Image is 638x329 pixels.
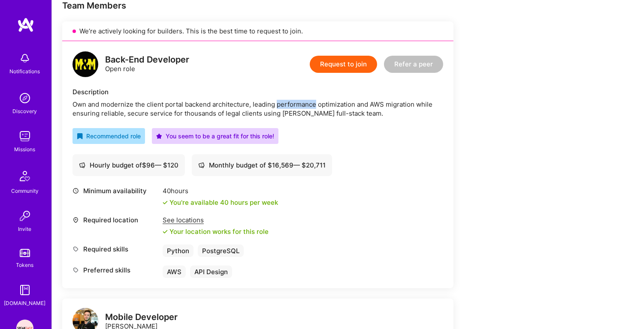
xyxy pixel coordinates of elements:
div: Preferred skills [73,266,158,275]
div: Description [73,87,443,96]
div: Mobile Developer [105,313,178,322]
div: Tokens [16,260,34,269]
div: Notifications [10,67,40,76]
div: Discovery [13,107,37,116]
div: Required skills [73,245,158,254]
div: You seem to be a great fit for this role! [156,132,274,141]
img: logo [73,51,98,77]
div: Recommended role [77,132,141,141]
div: We’re actively looking for builders. This is the best time to request to join. [62,21,454,41]
div: [DOMAIN_NAME] [4,299,46,308]
div: Own and modernize the client portal backend architecture, leading performance optimization and AW... [73,100,443,118]
img: Community [15,166,35,186]
div: Community [11,186,39,195]
i: icon Check [163,200,168,205]
img: Invite [16,207,33,224]
img: logo [17,17,34,33]
div: You're available 40 hours per week [163,198,278,207]
div: Required location [73,215,158,224]
img: guide book [16,281,33,299]
div: Back-End Developer [105,55,189,64]
i: icon Location [73,217,79,223]
i: icon Cash [79,162,85,168]
div: Open role [105,55,189,73]
div: Missions [15,145,36,154]
i: icon RecommendedBadge [77,133,83,139]
div: 40 hours [163,186,278,195]
i: icon Clock [73,188,79,194]
i: icon Tag [73,267,79,273]
button: Request to join [310,56,377,73]
img: teamwork [16,128,33,145]
div: AWS [163,266,186,278]
div: Python [163,245,194,257]
div: Monthly budget of $ 16,569 — $ 20,711 [198,161,326,170]
img: discovery [16,90,33,107]
div: Invite [18,224,32,233]
div: Minimum availability [73,186,158,195]
i: icon Check [163,229,168,234]
button: Refer a peer [384,56,443,73]
i: icon PurpleStar [156,133,162,139]
div: Your location works for this role [163,227,269,236]
div: API Design [190,266,232,278]
i: icon Tag [73,246,79,252]
i: icon Cash [198,162,205,168]
img: tokens [20,249,30,257]
img: bell [16,50,33,67]
div: PostgreSQL [198,245,244,257]
div: See locations [163,215,269,224]
div: Hourly budget of $ 96 — $ 120 [79,161,178,170]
